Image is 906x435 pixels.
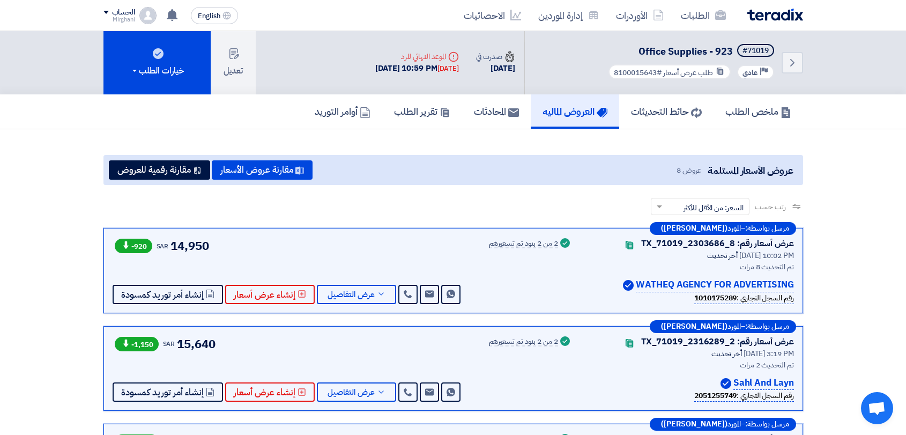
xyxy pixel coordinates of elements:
div: 2 من 2 بنود تم تسعيرهم [489,240,558,248]
button: إنشاء أمر توريد كمسودة [113,382,223,402]
img: profile_test.png [139,7,157,24]
div: عرض أسعار رقم: TX_71019_2316289_2 [641,335,794,348]
h5: المحادثات [474,105,519,117]
span: المورد [727,323,741,330]
span: المورد [727,225,741,232]
div: عرض أسعار رقم: TX_71019_2303686_8 [641,237,794,250]
a: ملخص الطلب [714,94,803,129]
span: SAR [157,241,169,251]
a: حائط التحديثات [619,94,714,129]
h5: ملخص الطلب [725,105,791,117]
a: Open chat [861,392,893,424]
span: [DATE] 3:19 PM [744,348,794,359]
div: 2 من 2 بنود تم تسعيرهم [489,338,558,346]
span: إنشاء أمر توريد كمسودة [121,291,204,299]
span: [DATE] 10:02 PM [739,250,794,261]
a: الأوردرات [607,3,672,28]
div: – [650,418,796,431]
b: ([PERSON_NAME]) [661,225,727,232]
span: رتب حسب [755,201,785,212]
div: رقم السجل التجاري : [694,292,793,304]
a: المحادثات [462,94,531,129]
span: 15,640 [177,335,215,353]
p: Sahl And Layn [733,376,794,390]
button: مقارنة رقمية للعروض [109,160,210,180]
div: صدرت في [476,51,515,62]
div: الحساب [112,8,135,17]
img: Teradix logo [747,9,803,21]
div: – [650,222,796,235]
div: – [650,320,796,333]
div: [DATE] [476,62,515,75]
span: عرض التفاصيل [328,291,375,299]
button: تعديل [211,31,256,94]
span: -920 [115,239,152,253]
div: تم التحديث 2 مرات [585,359,794,371]
span: #8100015643 [614,67,662,78]
h5: أوامر التوريد [315,105,370,117]
h5: تقرير الطلب [394,105,450,117]
div: [DATE] 10:59 PM [375,62,459,75]
button: إنشاء أمر توريد كمسودة [113,285,223,304]
h5: Office Supplies - 923 [606,44,776,59]
div: خيارات الطلب [130,64,184,77]
button: عرض التفاصيل [317,285,396,304]
span: English [198,12,220,20]
button: مقارنة عروض الأسعار [212,160,313,180]
span: مرسل بواسطة: [745,421,789,428]
span: عروض 8 [677,165,701,176]
span: 14,950 [170,237,209,255]
span: المورد [727,421,741,428]
span: -1,150 [115,337,159,351]
button: English [191,7,238,24]
a: الاحصائيات [455,3,530,28]
a: أوامر التوريد [303,94,382,129]
a: إدارة الموردين [530,3,607,28]
h5: العروض الماليه [543,105,607,117]
b: ([PERSON_NAME]) [661,323,727,330]
h5: حائط التحديثات [631,105,702,117]
a: تقرير الطلب [382,94,462,129]
span: عادي [742,68,758,78]
span: إنشاء عرض أسعار [234,388,295,396]
a: الطلبات [672,3,734,28]
button: إنشاء عرض أسعار [225,285,315,304]
b: 1010175289 [694,292,737,304]
div: الموعد النهائي للرد [375,51,459,62]
span: أخر تحديث [707,250,738,261]
b: 2051255749 [694,390,737,401]
b: ([PERSON_NAME]) [661,421,727,428]
span: مرسل بواسطة: [745,225,789,232]
button: خيارات الطلب [103,31,211,94]
img: Verified Account [721,378,731,389]
span: Office Supplies - 923 [638,44,733,58]
button: عرض التفاصيل [317,382,396,402]
div: Mirghani [103,17,135,23]
span: عرض التفاصيل [328,388,375,396]
span: مرسل بواسطة: [745,323,789,330]
span: طلب عرض أسعار [663,67,713,78]
div: [DATE] [437,63,459,74]
span: إنشاء عرض أسعار [234,291,295,299]
span: SAR [163,339,175,349]
span: السعر: من الأقل للأكثر [684,202,744,213]
span: أخر تحديث [711,348,742,359]
a: العروض الماليه [531,94,619,129]
div: تم التحديث 8 مرات [585,261,794,272]
img: Verified Account [623,280,634,291]
div: رقم السجل التجاري : [694,390,793,402]
span: عروض الأسعار المستلمة [708,163,793,178]
div: #71019 [742,47,769,55]
button: إنشاء عرض أسعار [225,382,315,402]
p: WATHEQ AGENCY FOR ADVERTISING [636,278,793,292]
span: إنشاء أمر توريد كمسودة [121,388,204,396]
